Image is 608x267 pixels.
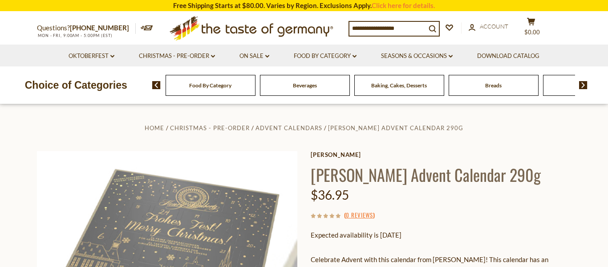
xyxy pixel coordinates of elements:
[579,81,588,89] img: next arrow
[344,210,375,219] span: ( )
[70,24,129,32] a: [PHONE_NUMBER]
[346,210,373,220] a: 0 Reviews
[381,51,453,61] a: Seasons & Occasions
[255,124,322,131] a: Advent Calendars
[37,22,136,34] p: Questions?
[37,33,113,38] span: MON - FRI, 9:00AM - 5:00PM (EST)
[524,29,540,36] span: $0.00
[311,151,571,158] a: [PERSON_NAME]
[371,82,427,89] a: Baking, Cakes, Desserts
[372,1,435,9] a: Click here for details.
[294,51,357,61] a: Food By Category
[170,124,250,131] a: Christmas - PRE-ORDER
[480,23,508,30] span: Account
[518,17,544,40] button: $0.00
[477,51,539,61] a: Download Catalog
[328,124,463,131] a: [PERSON_NAME] Advent Calendar 290g
[293,82,317,89] a: Beverages
[485,82,502,89] a: Breads
[311,230,571,241] p: Expected availability is [DATE]
[239,51,269,61] a: On Sale
[152,81,161,89] img: previous arrow
[311,164,571,185] h1: [PERSON_NAME] Advent Calendar 290g
[145,124,164,131] a: Home
[469,22,508,32] a: Account
[69,51,114,61] a: Oktoberfest
[189,82,231,89] a: Food By Category
[139,51,215,61] a: Christmas - PRE-ORDER
[311,187,349,202] span: $36.95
